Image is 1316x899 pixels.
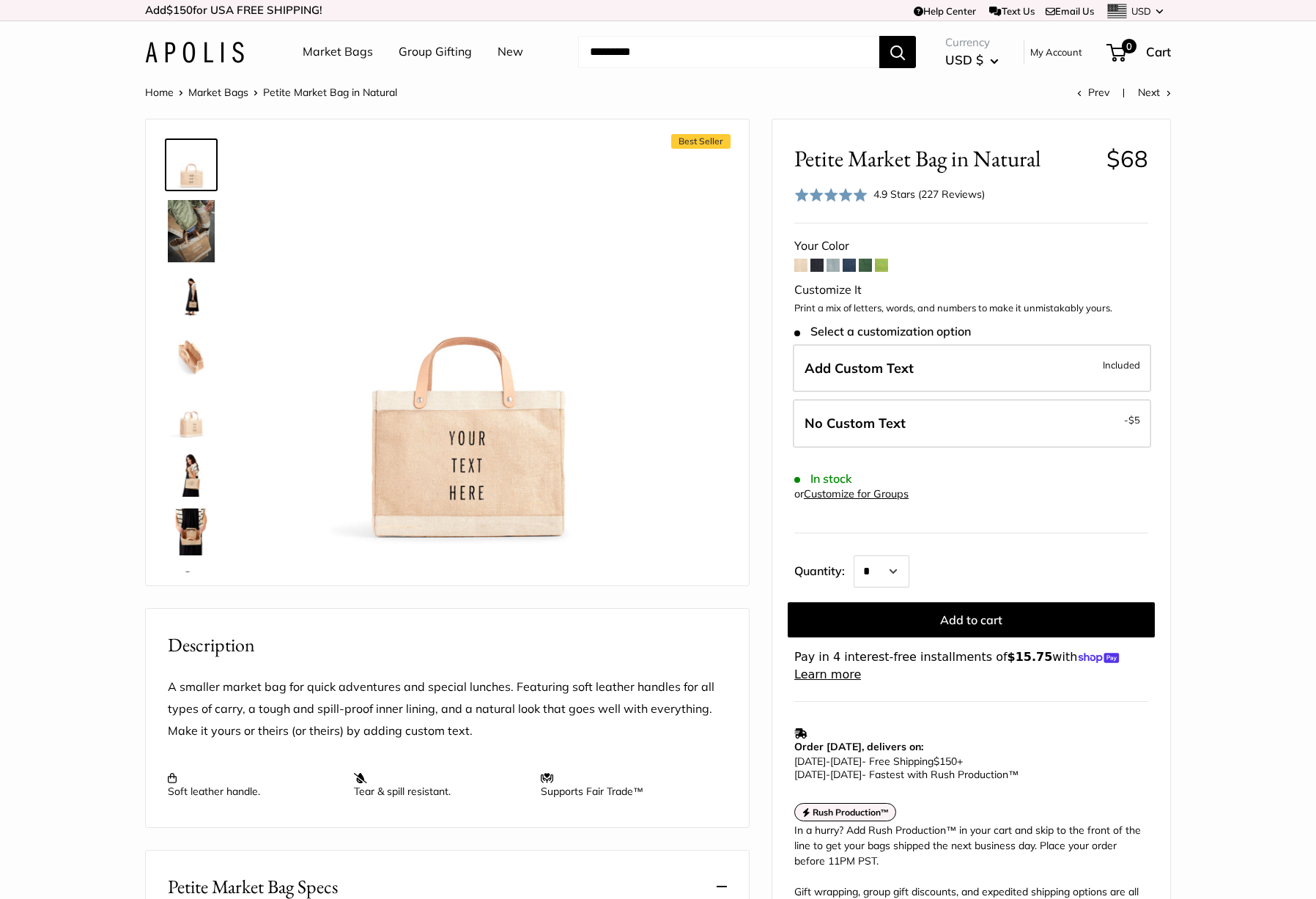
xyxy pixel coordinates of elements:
a: Text Us [989,5,1034,17]
span: [DATE] [794,755,826,768]
span: Cart [1146,44,1171,59]
span: $150 [934,755,957,768]
img: Petite Market Bag in Natural [168,274,215,321]
span: 0 [1122,39,1136,53]
span: USD [1131,5,1151,17]
a: Help Center [914,5,976,17]
img: Petite Market Bag in Natural [168,508,215,555]
span: Petite Market Bag in Natural [794,145,1095,172]
iframe: Sign Up via Text for Offers [12,843,157,887]
div: or [794,484,909,504]
p: A smaller market bag for quick adventures and special lunches. Featuring soft leather handles for... [168,676,727,742]
label: Quantity: [794,551,854,588]
button: Add to cart [788,602,1155,637]
span: - [1124,411,1140,429]
a: Market Bags [188,86,248,99]
img: description_Spacious inner area with room for everything. [168,333,215,380]
img: Apolis [145,42,244,63]
a: Home [145,86,174,99]
strong: Order [DATE], delivers on: [794,740,923,753]
p: Soft leather handle. [168,772,339,798]
h2: Description [168,631,727,659]
input: Search... [578,36,879,68]
div: 4.9 Stars (227 Reviews) [873,186,985,202]
span: Select a customization option [794,325,971,338]
span: Currency [945,32,999,53]
span: Add Custom Text [805,360,914,377]
img: Petite Market Bag in Natural [263,141,668,546]
span: [DATE] [794,768,826,781]
span: Petite Market Bag in Natural [263,86,397,99]
div: 4.9 Stars (227 Reviews) [794,184,985,205]
img: Petite Market Bag in Natural [168,200,215,262]
p: - Free Shipping + [794,755,1141,781]
span: - Fastest with Rush Production™ [794,768,1019,781]
nav: Breadcrumb [145,83,397,102]
span: No Custom Text [805,415,906,432]
a: Petite Market Bag in Natural [165,388,218,441]
img: Petite Market Bag in Natural [168,141,215,188]
p: Print a mix of letters, words, and numbers to make it unmistakably yours. [794,301,1148,316]
a: Petite Market Bag in Natural [165,506,218,558]
a: New [498,41,523,63]
span: [DATE] [830,755,862,768]
button: USD $ [945,48,999,72]
div: Your Color [794,235,1148,257]
div: Customize It [794,279,1148,301]
a: 0 Cart [1108,40,1171,64]
img: Petite Market Bag in Natural [168,391,215,438]
a: Customize for Groups [804,487,909,500]
span: $150 [166,3,193,17]
label: Add Custom Text [793,344,1151,393]
a: Email Us [1046,5,1094,17]
a: Next [1138,86,1171,99]
span: Best Seller [671,134,731,149]
span: [DATE] [830,768,862,781]
a: Petite Market Bag in Natural [165,197,218,265]
span: - [826,768,830,781]
span: - [826,755,830,768]
span: $68 [1106,144,1148,173]
a: Petite Market Bag in Natural [165,447,218,500]
a: My Account [1030,43,1082,61]
a: Petite Market Bag in Natural [165,564,218,617]
a: description_Spacious inner area with room for everything. [165,330,218,382]
a: Market Bags [303,41,373,63]
img: Petite Market Bag in Natural [168,567,215,614]
p: Tear & spill resistant. [354,772,525,798]
strong: Rush Production™ [813,807,890,818]
a: Petite Market Bag in Natural [165,138,218,191]
label: Leave Blank [793,399,1151,448]
img: Petite Market Bag in Natural [168,450,215,497]
span: In stock [794,472,852,486]
span: $5 [1128,414,1140,426]
span: USD $ [945,52,983,67]
a: Prev [1077,86,1109,99]
span: Included [1103,356,1140,374]
a: Group Gifting [399,41,472,63]
button: Search [879,36,916,68]
p: Supports Fair Trade™ [541,772,712,798]
a: Petite Market Bag in Natural [165,271,218,324]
